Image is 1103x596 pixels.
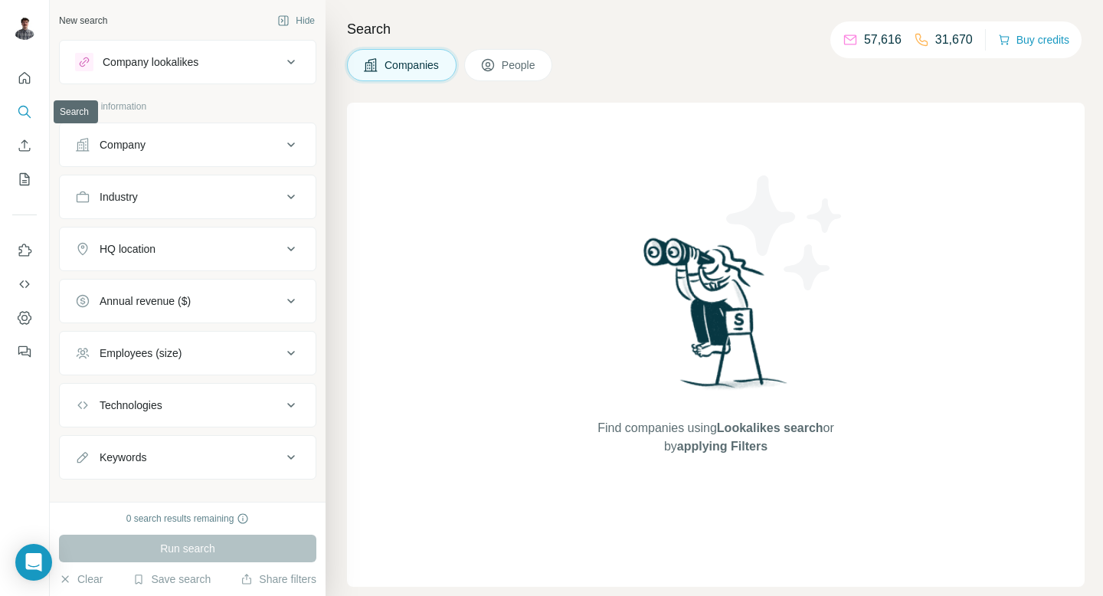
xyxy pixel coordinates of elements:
h4: Search [347,18,1085,40]
div: New search [59,14,107,28]
button: Annual revenue ($) [60,283,316,319]
span: Lookalikes search [717,421,823,434]
img: Avatar [12,15,37,40]
p: 31,670 [935,31,973,49]
button: Buy credits [998,29,1069,51]
div: Annual revenue ($) [100,293,191,309]
div: Technologies [100,398,162,413]
button: My lists [12,165,37,193]
div: 0 search results remaining [126,512,250,526]
div: Company lookalikes [103,54,198,70]
button: Use Surfe API [12,270,37,298]
button: Search [12,98,37,126]
button: Use Surfe on LinkedIn [12,237,37,264]
button: Hide [267,9,326,32]
span: Companies [385,57,440,73]
div: HQ location [100,241,155,257]
button: Share filters [241,571,316,587]
div: Keywords [100,450,146,465]
img: Surfe Illustration - Woman searching with binoculars [637,234,796,404]
div: Company [100,137,146,152]
button: Company lookalikes [60,44,316,80]
button: Technologies [60,387,316,424]
button: Dashboard [12,304,37,332]
p: 57,616 [864,31,902,49]
div: Employees (size) [100,345,182,361]
button: Save search [133,571,211,587]
span: applying Filters [677,440,768,453]
button: Clear [59,571,103,587]
button: Company [60,126,316,163]
span: People [502,57,537,73]
p: Company information [59,100,316,113]
button: Industry [60,178,316,215]
div: Industry [100,189,138,205]
img: Surfe Illustration - Stars [716,164,854,302]
div: Open Intercom Messenger [15,544,52,581]
button: Enrich CSV [12,132,37,159]
button: Keywords [60,439,316,476]
button: HQ location [60,231,316,267]
button: Feedback [12,338,37,365]
span: Find companies using or by [593,419,838,456]
button: Quick start [12,64,37,92]
button: Employees (size) [60,335,316,372]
